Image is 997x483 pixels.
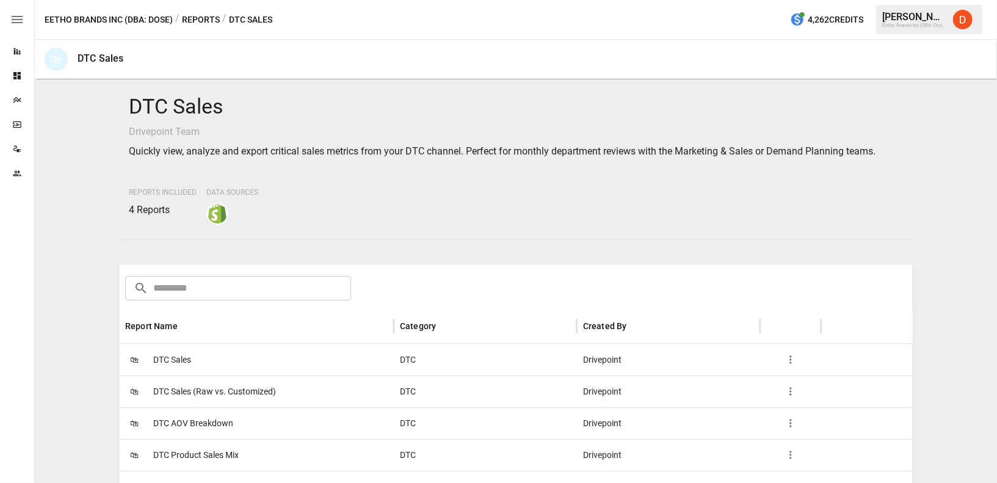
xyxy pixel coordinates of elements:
[785,9,868,31] button: 4,262Credits
[45,48,68,71] div: 🛍
[400,321,436,331] div: Category
[577,407,760,439] div: Drivepoint
[129,144,903,159] p: Quickly view, analyze and export critical sales metrics from your DTC channel. Perfect for monthl...
[129,94,903,120] h4: DTC Sales
[394,344,577,376] div: DTC
[179,318,196,335] button: Sort
[953,10,973,29] img: Daley Meistrell
[153,440,239,471] span: DTC Product Sales Mix
[78,53,123,64] div: DTC Sales
[125,382,143,401] span: 🛍
[129,125,903,139] p: Drivepoint Team
[394,376,577,407] div: DTC
[577,376,760,407] div: Drivepoint
[129,203,197,217] p: 4 Reports
[125,350,143,369] span: 🛍
[808,12,863,27] span: 4,262 Credits
[153,344,191,376] span: DTC Sales
[208,204,227,223] img: shopify
[125,321,178,331] div: Report Name
[125,414,143,432] span: 🛍
[394,407,577,439] div: DTC
[182,12,220,27] button: Reports
[222,12,227,27] div: /
[153,376,276,407] span: DTC Sales (Raw vs. Customized)
[153,408,233,439] span: DTC AOV Breakdown
[946,2,980,37] button: Daley Meistrell
[394,439,577,471] div: DTC
[129,188,197,197] span: Reports Included
[125,446,143,464] span: 🛍
[45,12,173,27] button: Eetho Brands Inc (DBA: Dose)
[882,23,946,28] div: Eetho Brands Inc (DBA: Dose)
[882,11,946,23] div: [PERSON_NAME]
[583,321,627,331] div: Created By
[577,344,760,376] div: Drivepoint
[206,188,258,197] span: Data Sources
[577,439,760,471] div: Drivepoint
[437,318,454,335] button: Sort
[175,12,179,27] div: /
[628,318,645,335] button: Sort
